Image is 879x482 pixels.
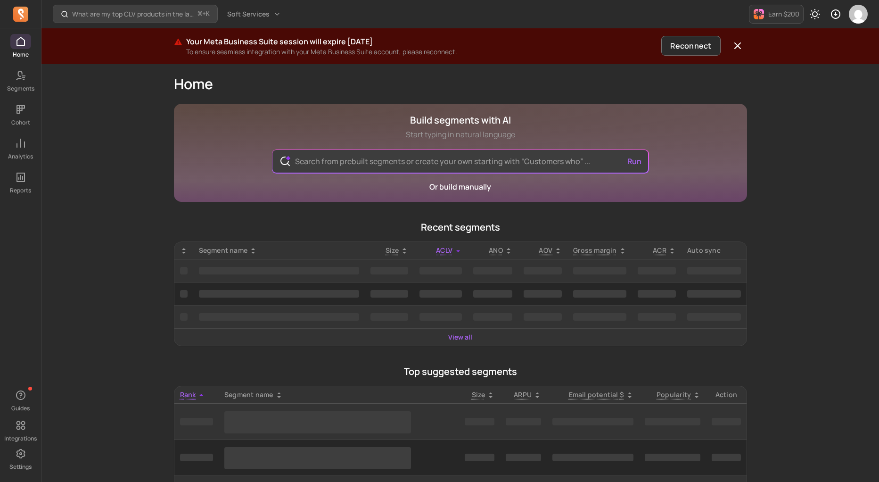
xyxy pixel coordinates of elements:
span: ‌ [638,313,676,321]
span: ‌ [687,267,741,274]
kbd: K [206,10,210,18]
span: ‌ [524,313,562,321]
p: Settings [9,463,32,471]
span: ‌ [573,267,626,274]
span: ‌ [552,454,633,461]
p: To ensure seamless integration with your Meta Business Suite account, please reconnect. [186,47,658,57]
span: ‌ [573,313,626,321]
span: ‌ [473,290,512,298]
p: Gross margin [573,246,617,255]
span: ‌ [419,290,462,298]
span: ‌ [712,418,740,425]
span: ‌ [645,454,700,461]
span: ‌ [506,418,541,425]
span: ‌ [638,290,676,298]
p: Email potential $ [569,390,624,399]
button: Guides [10,386,31,414]
input: Search from prebuilt segments or create your own starting with “Customers who” ... [288,150,633,173]
span: ‌ [224,447,411,469]
span: ‌ [180,267,188,274]
p: Top suggested segments [174,365,747,378]
span: ‌ [199,313,359,321]
p: Reports [10,187,31,194]
button: Earn $200 [749,5,804,24]
span: ‌ [465,454,494,461]
span: ‌ [370,290,408,298]
span: ‌ [465,418,494,425]
button: Run [624,152,645,171]
button: Reconnect [661,36,720,56]
span: ‌ [712,454,740,461]
span: ‌ [180,290,188,298]
button: Toggle dark mode [805,5,824,24]
span: ‌ [524,267,562,274]
span: ‌ [199,267,359,274]
span: ‌ [573,290,626,298]
span: ‌ [638,267,676,274]
span: ‌ [552,418,633,425]
span: ‌ [370,313,408,321]
span: ‌ [224,411,411,433]
h1: Home [174,75,747,92]
div: Segment name [224,390,453,399]
span: ‌ [687,313,741,321]
p: AOV [539,246,552,255]
span: Size [472,390,485,399]
span: ‌ [506,454,541,461]
p: Guides [11,405,30,412]
p: Cohort [11,119,30,126]
kbd: ⌘ [197,8,203,20]
span: ‌ [419,267,462,274]
p: Popularity [657,390,691,399]
span: ANO [489,246,503,255]
p: Recent segments [174,221,747,234]
p: What are my top CLV products in the last 90 days? [72,9,194,19]
span: ‌ [199,290,359,298]
p: ARPU [514,390,532,399]
p: Home [13,51,29,58]
span: ‌ [180,313,188,321]
span: ‌ [473,313,512,321]
p: ACR [653,246,666,255]
p: Start typing in natural language [406,129,515,140]
div: Segment name [199,246,359,255]
button: What are my top CLV products in the last 90 days?⌘+K [53,5,218,23]
p: Your Meta Business Suite session will expire [DATE] [186,36,658,47]
span: ‌ [473,267,512,274]
span: + [198,9,210,19]
div: Auto sync [687,246,741,255]
button: Soft Services [222,6,287,23]
span: Soft Services [227,9,270,19]
span: ‌ [370,267,408,274]
span: ‌ [180,454,213,461]
a: Or build manually [429,182,491,192]
img: avatar [849,5,868,24]
p: Segments [7,85,34,92]
p: Integrations [4,435,37,442]
span: ‌ [645,418,700,425]
span: ‌ [687,290,741,298]
div: Action [712,390,740,399]
h1: Build segments with AI [406,114,515,127]
span: ‌ [524,290,562,298]
span: ACLV [436,246,452,255]
span: Size [386,246,399,255]
p: Analytics [8,153,33,160]
span: ‌ [419,313,462,321]
a: View all [448,332,472,342]
span: Rank [180,390,196,399]
span: ‌ [180,418,213,425]
p: Earn $200 [768,9,799,19]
